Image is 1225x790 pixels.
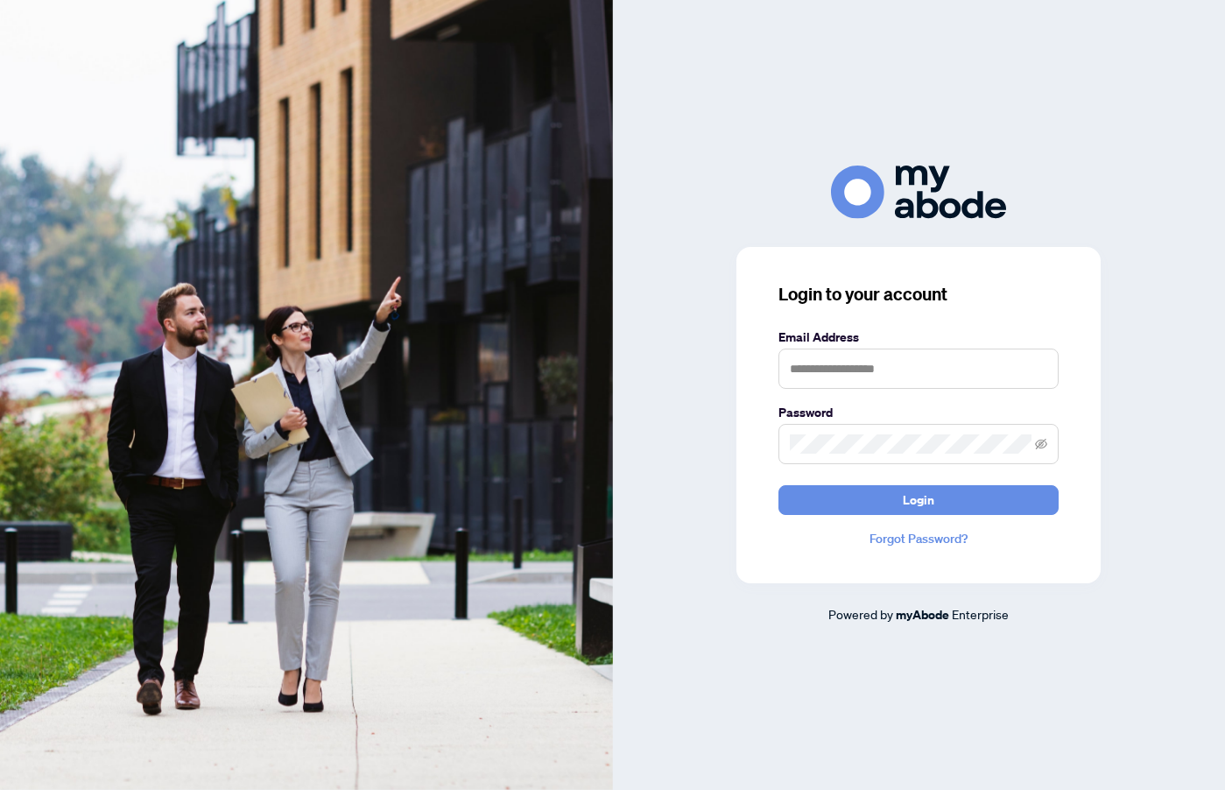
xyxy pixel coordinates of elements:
span: Enterprise [952,606,1009,622]
a: Forgot Password? [778,529,1059,548]
img: ma-logo [831,166,1006,219]
h3: Login to your account [778,282,1059,307]
a: myAbode [896,605,949,624]
label: Password [778,403,1059,422]
button: Login [778,485,1059,515]
span: Powered by [828,606,893,622]
label: Email Address [778,328,1059,347]
span: Login [903,486,934,514]
span: eye-invisible [1035,438,1047,450]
